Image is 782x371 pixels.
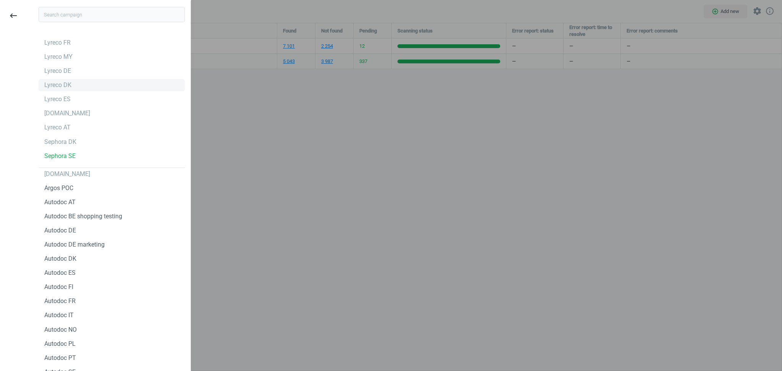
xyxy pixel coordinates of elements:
div: Lyreco AT [44,123,71,132]
div: Autodoc DK [44,255,76,263]
div: Lyreco FR [44,39,71,47]
div: Autodoc DE [44,226,76,235]
button: keyboard_backspace [5,7,22,25]
div: [DOMAIN_NAME] [44,109,90,118]
div: Autodoc NO [44,326,77,334]
div: Argos POC [44,184,73,192]
input: Search campaign [39,7,185,22]
div: Sephora SE [44,152,76,160]
div: Sephora DK [44,138,76,146]
div: Autodoc BE shopping testing [44,212,122,221]
div: Lyreco DK [44,81,71,89]
div: Lyreco ES [44,95,71,103]
div: Autodoc DE marketing [44,240,105,249]
div: Autodoc IT [44,311,74,319]
div: Autodoc AT [44,198,76,206]
div: Autodoc FI [44,283,73,291]
div: Lyreco DE [44,67,71,75]
div: [DOMAIN_NAME] [44,170,90,178]
div: Autodoc FR [44,297,76,305]
div: Autodoc PL [44,340,76,348]
i: keyboard_backspace [9,11,18,20]
div: Autodoc PT [44,354,76,362]
div: Lyreco MY [44,53,73,61]
div: Autodoc ES [44,269,76,277]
